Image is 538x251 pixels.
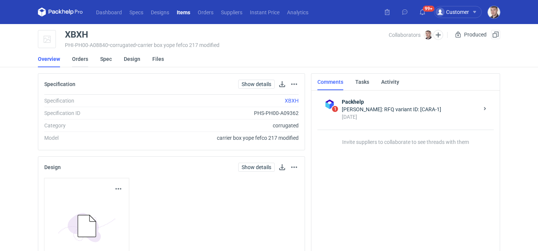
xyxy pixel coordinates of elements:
[488,6,500,18] img: Maciej Sikora
[100,51,112,67] a: Spec
[92,8,126,17] a: Dashboard
[285,98,299,104] a: XBXH
[38,51,60,67] a: Overview
[434,6,488,18] button: Customer
[146,134,299,142] div: carrier box yope fefco 217 modified
[433,30,443,40] button: Edit collaborators
[194,8,217,17] a: Orders
[278,80,287,89] button: Download specification
[44,81,75,87] h2: Specification
[38,8,83,17] svg: Packhelp Pro
[246,8,283,17] a: Instant Price
[136,42,219,48] span: • carrier box yope fefco 217 modified
[454,30,488,39] div: Produced
[436,8,469,17] div: Customer
[342,98,479,106] strong: Packhelp
[108,42,136,48] span: • corrugated
[238,163,275,172] a: Show details
[238,80,275,89] a: Show details
[114,184,123,194] button: Actions
[44,122,146,129] div: Category
[72,51,88,67] a: Orders
[317,130,494,145] p: Invite suppliers to collaborate to see threads with them
[65,42,389,48] div: PHI-PH00-A08840
[317,74,343,90] a: Comments
[124,51,140,67] a: Design
[290,80,299,89] button: Actions
[283,8,312,17] a: Analytics
[491,30,500,39] button: Duplicate Item
[146,122,299,129] div: corrugated
[44,164,61,170] h2: Design
[126,8,147,17] a: Specs
[323,98,336,110] img: Packhelp
[278,163,287,172] a: Download design
[147,8,173,17] a: Designs
[332,106,338,112] span: 1
[173,8,194,17] a: Items
[381,74,399,90] a: Activity
[44,109,146,117] div: Specification ID
[342,106,479,113] div: [PERSON_NAME]: RFQ variant ID: [CARA-1]
[424,30,433,39] img: Maciej Sikora
[65,30,88,39] div: XBXH
[355,74,369,90] a: Tasks
[389,32,421,38] span: Collaborators
[416,6,428,18] button: 99+
[342,113,479,121] div: [DATE]
[44,97,146,104] div: Specification
[152,51,164,67] a: Files
[146,109,299,117] div: PHS-PH00-A09362
[217,8,246,17] a: Suppliers
[44,134,146,142] div: Model
[290,163,299,172] button: Actions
